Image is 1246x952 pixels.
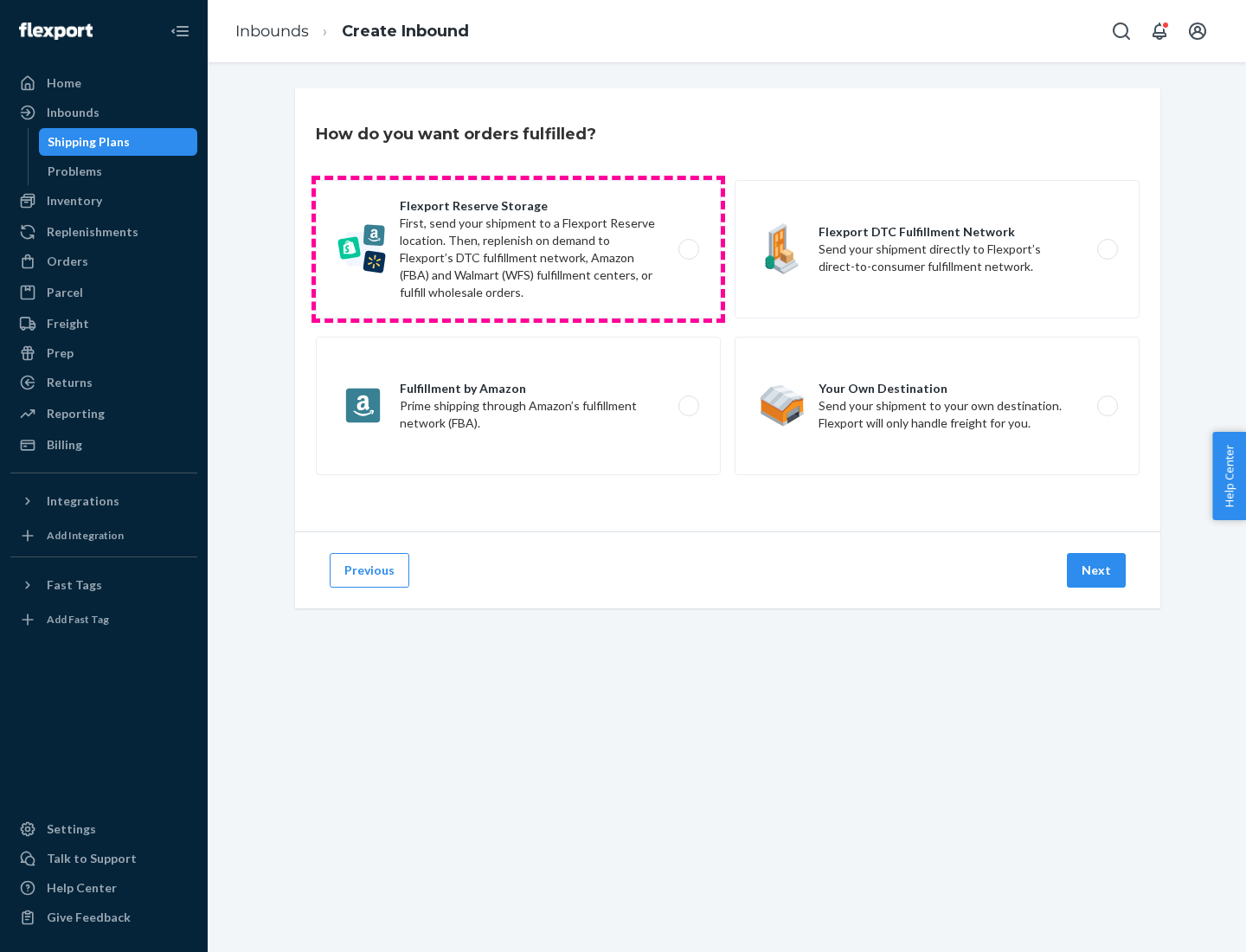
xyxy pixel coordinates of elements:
a: Create Inbound [342,22,469,41]
div: Orders [47,253,88,270]
a: Add Fast Tag [10,606,197,634]
a: Problems [39,158,198,185]
div: Add Integration [47,528,124,543]
div: Replenishments [47,223,138,241]
a: Home [10,69,197,97]
a: Settings [10,815,197,843]
div: Shipping Plans [48,133,130,151]
div: Billing [47,436,82,453]
a: Inbounds [235,22,309,41]
div: Give Feedback [47,909,131,926]
button: Close Navigation [163,14,197,48]
img: Flexport logo [19,23,93,40]
button: Help Center [1212,432,1246,520]
div: Inventory [47,192,102,209]
h3: How do you want orders fulfilled? [316,123,596,145]
a: Shipping Plans [39,128,198,156]
div: Prep [47,344,74,362]
div: Help Center [47,879,117,897]
a: Add Integration [10,522,197,550]
a: Parcel [10,279,197,306]
a: Reporting [10,400,197,428]
div: Home [47,74,81,92]
a: Prep [10,339,197,367]
button: Open Search Box [1104,14,1139,48]
div: Freight [47,315,89,332]
a: Freight [10,310,197,338]
a: Inventory [10,187,197,215]
button: Open notifications [1142,14,1177,48]
div: Parcel [47,284,83,301]
button: Integrations [10,487,197,515]
div: Returns [47,374,93,391]
button: Next [1067,553,1126,588]
a: Returns [10,369,197,396]
div: Fast Tags [47,576,102,594]
div: Integrations [47,492,119,510]
button: Open account menu [1180,14,1215,48]
a: Orders [10,248,197,275]
div: Problems [48,163,102,180]
ol: breadcrumbs [222,6,483,57]
div: Reporting [47,405,105,422]
div: Add Fast Tag [47,612,109,627]
button: Give Feedback [10,904,197,931]
a: Billing [10,431,197,459]
button: Previous [330,553,409,588]
a: Talk to Support [10,845,197,872]
a: Help Center [10,874,197,902]
div: Talk to Support [47,850,137,867]
div: Inbounds [47,104,100,121]
div: Settings [47,820,96,838]
button: Fast Tags [10,571,197,599]
a: Inbounds [10,99,197,126]
a: Replenishments [10,218,197,246]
